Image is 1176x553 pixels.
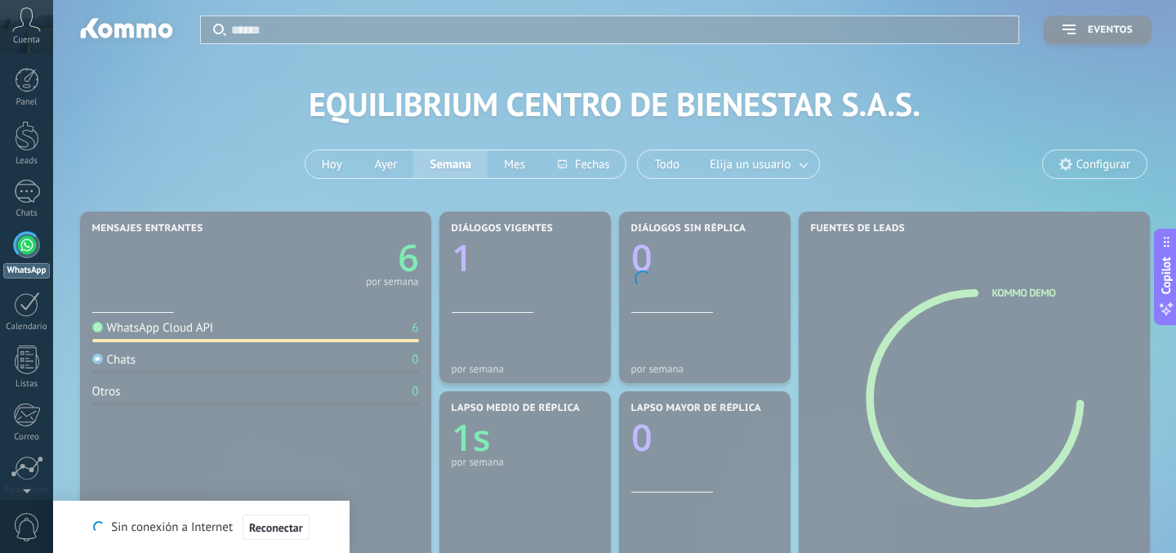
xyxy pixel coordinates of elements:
div: Calendario [3,322,51,332]
span: Reconectar [249,522,303,533]
span: Cuenta [13,35,40,46]
div: Listas [3,379,51,390]
div: Correo [3,432,51,443]
div: Leads [3,156,51,167]
button: Reconectar [243,515,310,541]
span: Copilot [1158,256,1174,294]
div: Chats [3,208,51,219]
div: Panel [3,97,51,108]
div: WhatsApp [3,263,50,279]
div: Sin conexión a Internet [93,514,309,541]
